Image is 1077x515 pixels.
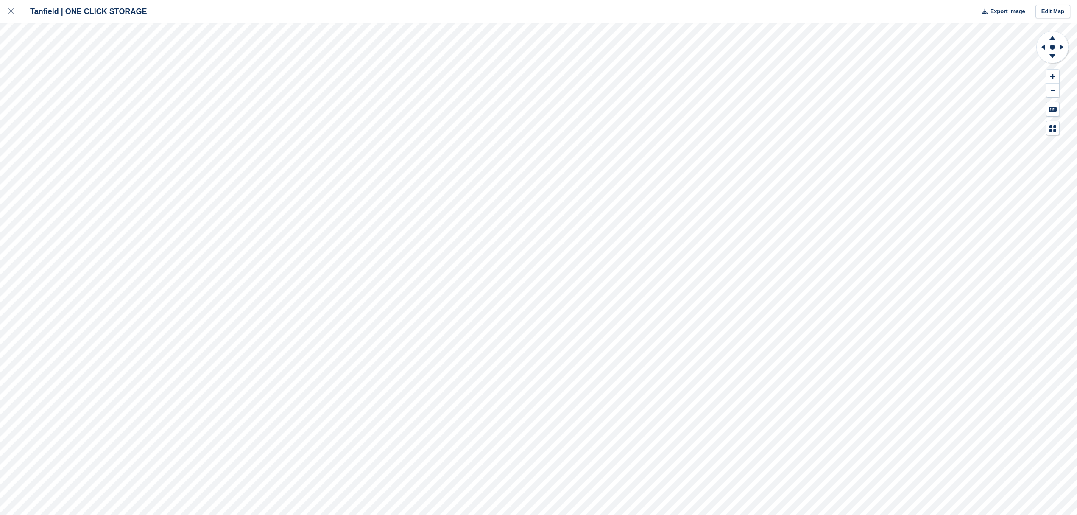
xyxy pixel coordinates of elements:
a: Edit Map [1035,5,1070,19]
button: Zoom In [1046,70,1059,84]
div: Tanfield | ONE CLICK STORAGE [22,6,147,17]
button: Zoom Out [1046,84,1059,98]
button: Keyboard Shortcuts [1046,102,1059,116]
button: Export Image [977,5,1025,19]
span: Export Image [990,7,1025,16]
button: Map Legend [1046,121,1059,135]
